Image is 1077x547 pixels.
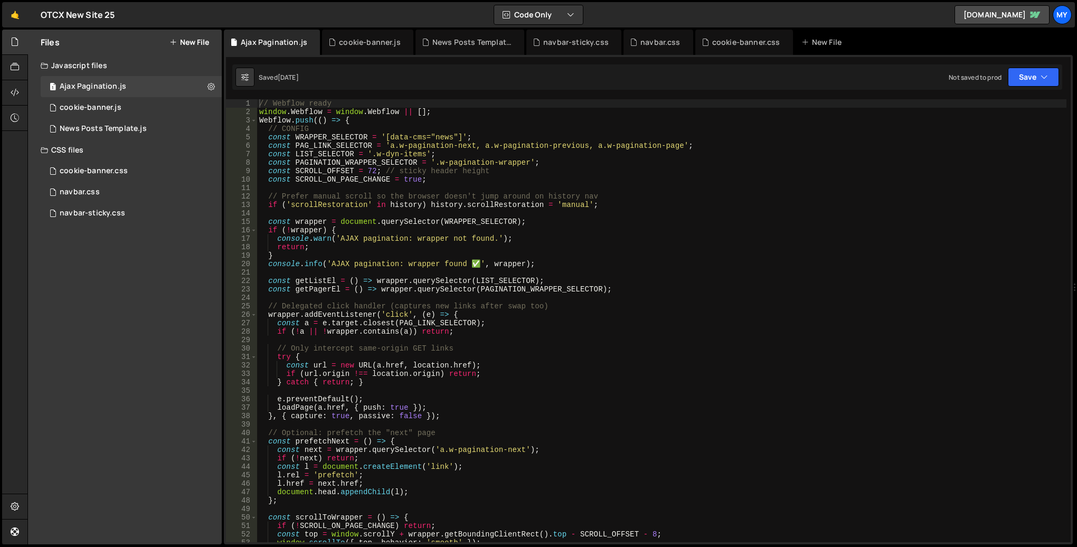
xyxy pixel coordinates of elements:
[41,182,222,203] div: 16688/46716.css
[226,201,257,209] div: 13
[226,294,257,302] div: 24
[226,184,257,192] div: 11
[432,37,512,48] div: News Posts Template.js
[226,420,257,429] div: 39
[60,166,128,176] div: cookie-banner.css
[278,73,299,82] div: [DATE]
[226,479,257,488] div: 46
[226,142,257,150] div: 6
[226,463,257,471] div: 44
[226,260,257,268] div: 20
[226,243,257,251] div: 18
[226,429,257,437] div: 40
[226,226,257,234] div: 16
[226,513,257,522] div: 50
[226,378,257,386] div: 34
[60,187,100,197] div: navbar.css
[169,38,209,46] button: New File
[2,2,28,27] a: 🤙
[50,83,56,92] span: 1
[226,167,257,175] div: 9
[226,116,257,125] div: 3
[60,82,126,91] div: Ajax Pagination.js
[226,471,257,479] div: 45
[801,37,846,48] div: New File
[543,37,609,48] div: navbar-sticky.css
[226,437,257,446] div: 41
[226,158,257,167] div: 8
[41,36,60,48] h2: Files
[226,268,257,277] div: 21
[226,412,257,420] div: 38
[241,37,307,48] div: Ajax Pagination.js
[226,209,257,218] div: 14
[226,150,257,158] div: 7
[226,386,257,395] div: 35
[41,8,115,21] div: OTCX New Site 25
[226,454,257,463] div: 43
[226,125,257,133] div: 4
[28,55,222,76] div: Javascript files
[1008,68,1059,87] button: Save
[955,5,1050,24] a: [DOMAIN_NAME]
[226,446,257,454] div: 42
[226,302,257,310] div: 25
[226,505,257,513] div: 49
[339,37,401,48] div: cookie-banner.js
[60,209,125,218] div: navbar-sticky.css
[28,139,222,161] div: CSS files
[226,488,257,496] div: 47
[226,218,257,226] div: 15
[41,76,222,97] div: 16688/47021.js
[226,522,257,530] div: 51
[226,539,257,547] div: 53
[226,403,257,412] div: 37
[41,97,222,118] div: 16688/47218.js
[226,251,257,260] div: 19
[41,203,222,224] div: 16688/46718.css
[226,496,257,505] div: 48
[41,161,222,182] div: 16688/47217.css
[226,133,257,142] div: 5
[226,192,257,201] div: 12
[712,37,780,48] div: cookie-banner.css
[226,395,257,403] div: 36
[494,5,583,24] button: Code Only
[949,73,1002,82] div: Not saved to prod
[226,277,257,285] div: 22
[226,361,257,370] div: 32
[226,319,257,327] div: 27
[226,336,257,344] div: 29
[226,353,257,361] div: 31
[226,234,257,243] div: 17
[226,108,257,116] div: 2
[60,124,147,134] div: News Posts Template.js
[226,99,257,108] div: 1
[1053,5,1072,24] a: My
[226,327,257,336] div: 28
[640,37,681,48] div: navbar.css
[226,175,257,184] div: 10
[226,310,257,319] div: 26
[226,344,257,353] div: 30
[41,118,222,139] div: 16688/45584.js
[226,285,257,294] div: 23
[60,103,121,112] div: cookie-banner.js
[226,370,257,378] div: 33
[226,530,257,539] div: 52
[259,73,299,82] div: Saved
